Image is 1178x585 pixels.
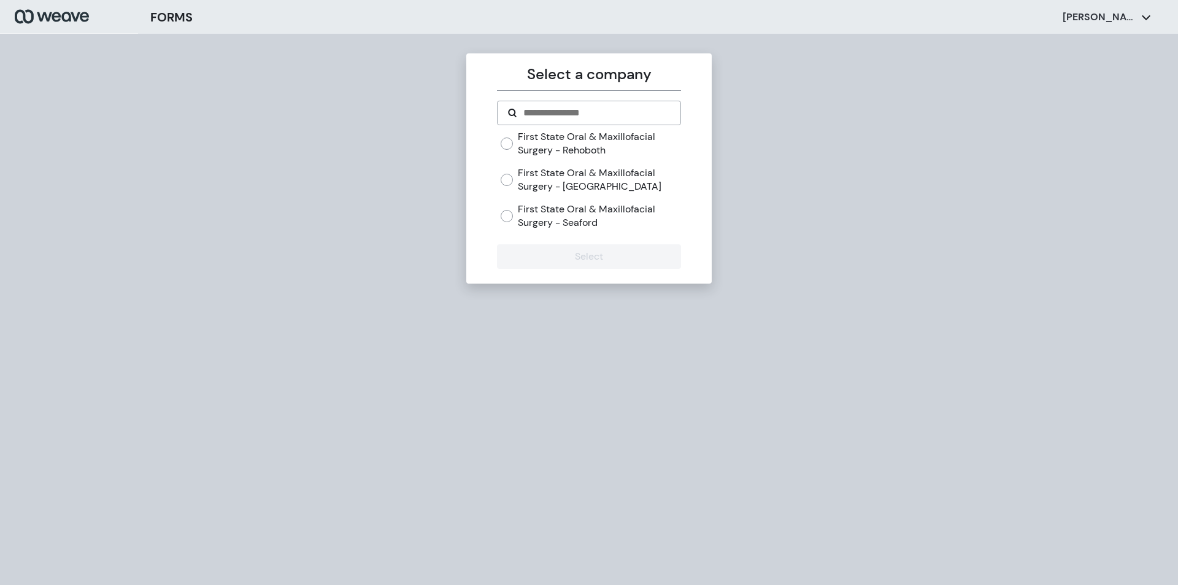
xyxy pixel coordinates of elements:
[497,63,680,85] p: Select a company
[518,203,680,229] label: First State Oral & Maxillofacial Surgery - Seaford
[150,8,193,26] h3: FORMS
[497,244,680,269] button: Select
[1063,10,1136,24] p: [PERSON_NAME]
[518,130,680,157] label: First State Oral & Maxillofacial Surgery - Rehoboth
[522,106,670,120] input: Search
[518,166,680,193] label: First State Oral & Maxillofacial Surgery - [GEOGRAPHIC_DATA]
